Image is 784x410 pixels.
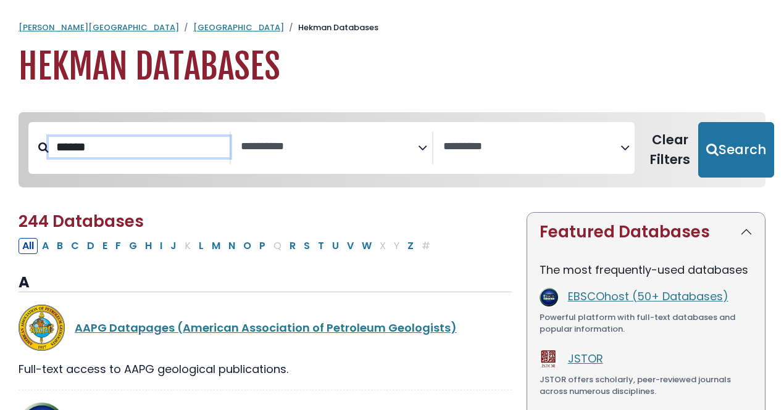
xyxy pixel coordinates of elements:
nav: Search filters [19,112,765,187]
li: Hekman Databases [284,22,378,34]
textarea: Search [241,141,418,154]
div: Alpha-list to filter by first letter of database name [19,237,435,253]
a: JSTOR [568,351,603,366]
button: Clear Filters [642,122,698,178]
textarea: Search [443,141,620,154]
p: The most frequently-used databases [540,261,753,278]
button: Filter Results P [256,238,269,254]
button: Filter Results T [314,238,328,254]
button: Filter Results B [53,238,67,254]
button: Filter Results A [38,238,52,254]
button: All [19,238,38,254]
button: Filter Results J [167,238,180,254]
button: Filter Results U [328,238,343,254]
a: EBSCOhost (50+ Databases) [568,289,728,304]
button: Submit for Search Results [698,122,774,178]
button: Filter Results D [83,238,98,254]
button: Filter Results L [195,238,207,254]
button: Filter Results O [240,238,255,254]
button: Filter Results E [99,238,111,254]
button: Filter Results Z [404,238,417,254]
button: Filter Results N [225,238,239,254]
button: Filter Results G [125,238,141,254]
button: Filter Results V [343,238,357,254]
button: Featured Databases [527,213,765,252]
button: Filter Results I [156,238,166,254]
a: AAPG Datapages (American Association of Petroleum Geologists) [75,320,457,335]
button: Filter Results F [112,238,125,254]
button: Filter Results C [67,238,83,254]
div: JSTOR offers scholarly, peer-reviewed journals across numerous disciplines. [540,374,753,398]
button: Filter Results S [300,238,314,254]
a: [GEOGRAPHIC_DATA] [193,22,284,33]
input: Search database by title or keyword [49,137,230,157]
div: Powerful platform with full-text databases and popular information. [540,311,753,335]
button: Filter Results R [286,238,299,254]
div: Full-text access to AAPG geological publications. [19,361,512,377]
button: Filter Results M [208,238,224,254]
span: 244 Databases [19,210,144,232]
a: [PERSON_NAME][GEOGRAPHIC_DATA] [19,22,179,33]
h3: A [19,274,512,292]
button: Filter Results H [141,238,156,254]
h1: Hekman Databases [19,46,765,88]
nav: breadcrumb [19,22,765,34]
button: Filter Results W [358,238,375,254]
